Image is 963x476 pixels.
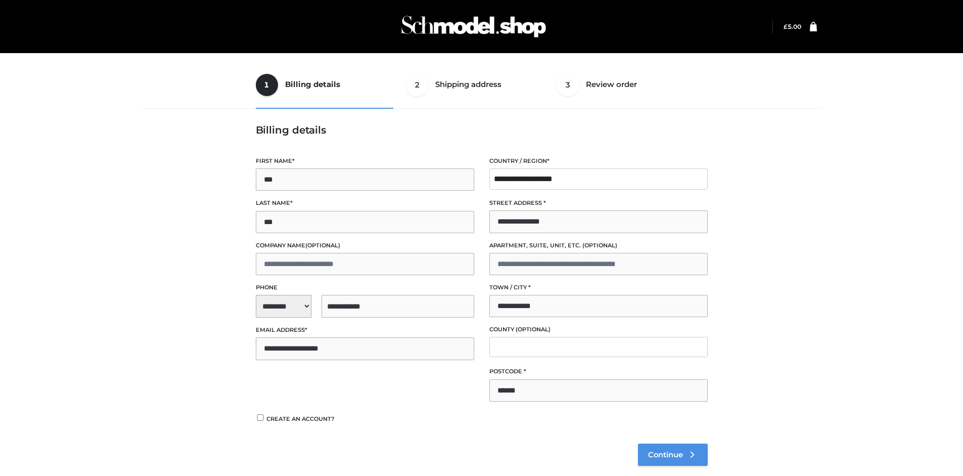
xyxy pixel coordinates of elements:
label: Town / City [489,283,708,292]
span: (optional) [582,242,617,249]
a: £5.00 [784,23,801,30]
label: Email address [256,325,474,335]
label: County [489,325,708,334]
label: Company name [256,241,474,250]
a: Continue [638,444,708,466]
span: Continue [648,450,683,459]
label: Apartment, suite, unit, etc. [489,241,708,250]
label: Street address [489,198,708,208]
span: (optional) [516,326,551,333]
span: £ [784,23,788,30]
h3: Billing details [256,124,708,136]
label: First name [256,156,474,166]
label: Country / Region [489,156,708,166]
input: Create an account? [256,414,265,421]
label: Last name [256,198,474,208]
bdi: 5.00 [784,23,801,30]
label: Phone [256,283,474,292]
label: Postcode [489,367,708,376]
span: Create an account? [266,415,335,422]
img: Schmodel Admin 964 [398,7,549,47]
span: (optional) [305,242,340,249]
